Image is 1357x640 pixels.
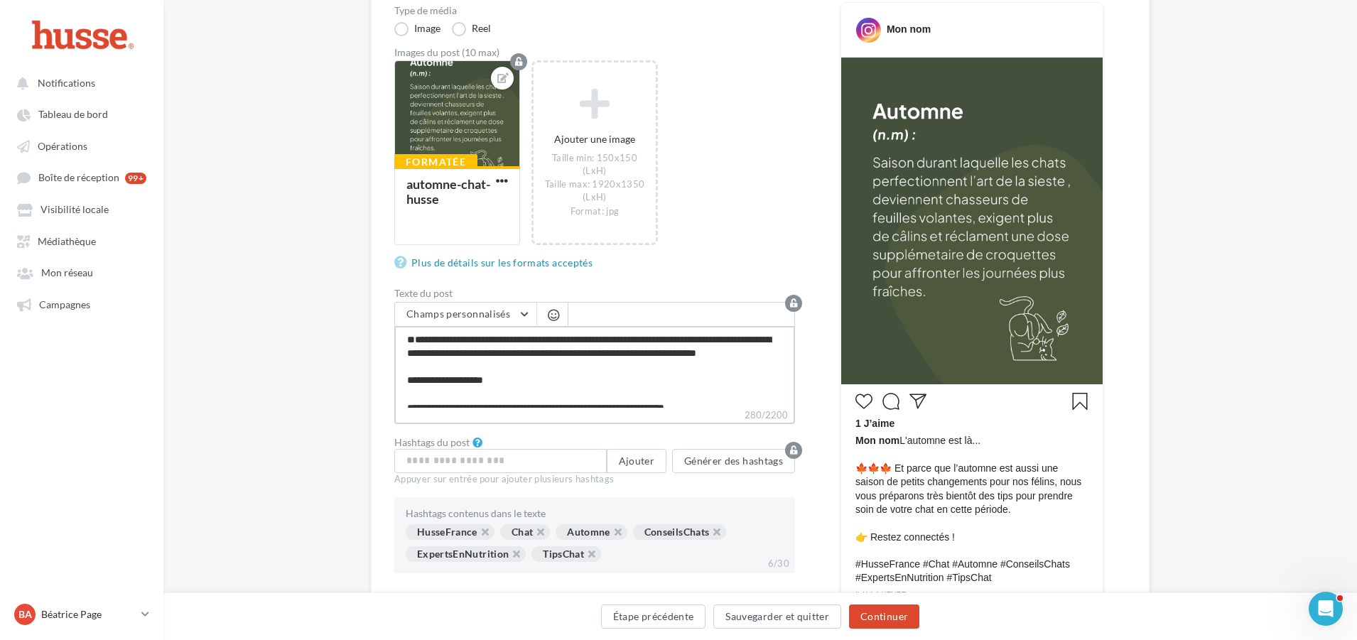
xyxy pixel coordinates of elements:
label: Image [394,22,440,36]
button: Générer des hashtags [672,449,795,473]
a: Visibilité locale [9,196,155,222]
div: Hashtags contenus dans le texte [406,509,784,519]
div: 1 J’aime [855,417,1088,434]
a: Plus de détails sur les formats acceptés [394,254,598,271]
div: Images du post (10 max) [394,48,795,58]
span: Champs personnalisés [406,308,510,320]
span: Campagnes [39,298,90,310]
span: Mon réseau [41,267,93,279]
a: Mon réseau [9,259,155,285]
div: il y a 1 heure [855,589,1088,602]
div: Mon nom [887,23,931,36]
svg: J’aime [855,393,872,410]
span: Notifications [38,77,95,89]
label: Type de média [394,6,795,16]
div: HusseFrance [406,524,494,540]
div: Chat [500,524,550,540]
button: Notifications [9,70,149,95]
span: Mon nom [855,435,899,446]
span: Boîte de réception [38,172,119,184]
div: ConseilsChats [633,524,727,540]
p: Béatrice Page [41,607,136,622]
button: Ajouter [607,449,666,473]
a: Médiathèque [9,228,155,254]
label: Reel [452,22,491,36]
div: automne-chat-husse [406,176,490,206]
span: Ba [18,607,32,622]
button: Continuer [849,604,919,629]
label: Texte du post [394,288,795,298]
a: Opérations [9,133,155,158]
svg: Commenter [882,393,899,410]
iframe: Intercom live chat [1309,592,1343,626]
button: Champs personnalisés [395,303,536,327]
div: Appuyer sur entrée pour ajouter plusieurs hashtags [394,473,795,486]
a: Campagnes [9,291,155,317]
label: Hashtags du post [394,438,470,448]
label: 280/2200 [394,408,795,424]
button: Sauvegarder et quitter [713,604,841,629]
span: Opérations [38,140,87,152]
div: Formatée [394,154,477,170]
button: Étape précédente [601,604,706,629]
div: 99+ [125,173,146,184]
span: Visibilité locale [40,204,109,216]
svg: Partager la publication [909,393,926,410]
a: Ba Béatrice Page [11,601,152,628]
div: Automne [556,524,627,540]
div: ExpertsEnNutrition [406,546,526,562]
a: Tableau de bord [9,101,155,126]
div: TipsChat [531,546,601,562]
span: Médiathèque [38,235,96,247]
div: 6/30 [762,555,795,573]
span: L'automne est là... 🍁🍁🍁 Et parce que l’automne est aussi une saison de petits changements pour no... [855,434,1088,585]
span: Tableau de bord [38,109,108,121]
a: Boîte de réception 99+ [9,164,155,190]
svg: Enregistrer [1071,393,1088,410]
